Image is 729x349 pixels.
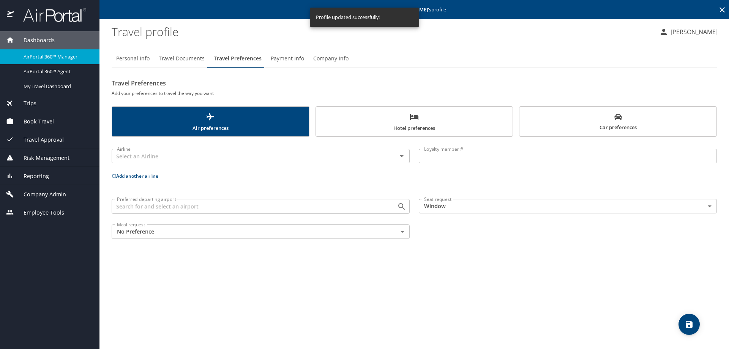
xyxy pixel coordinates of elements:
[24,68,90,75] span: AirPortal 360™ Agent
[14,117,54,126] span: Book Travel
[316,10,380,25] div: Profile updated successfully!
[214,54,262,63] span: Travel Preferences
[114,151,385,161] input: Select an Airline
[7,8,15,22] img: icon-airportal.png
[24,83,90,90] span: My Travel Dashboard
[24,53,90,60] span: AirPortal 360™ Manager
[14,36,55,44] span: Dashboards
[102,7,727,12] p: Editing profile
[112,106,717,137] div: scrollable force tabs example
[656,25,721,39] button: [PERSON_NAME]
[117,112,305,133] span: Air preferences
[112,89,717,97] h6: Add your preferences to travel the way you want
[668,27,718,36] p: [PERSON_NAME]
[419,199,717,213] div: Window
[396,151,407,161] button: Open
[14,208,64,217] span: Employee Tools
[112,49,717,68] div: Profile
[14,190,66,199] span: Company Admin
[112,224,410,239] div: No Preference
[313,54,349,63] span: Company Info
[15,8,86,22] img: airportal-logo.png
[396,201,407,212] button: Open
[112,173,158,179] button: Add another airline
[14,154,69,162] span: Risk Management
[14,172,49,180] span: Reporting
[114,201,385,211] input: Search for and select an airport
[14,136,64,144] span: Travel Approval
[112,77,717,89] h2: Travel Preferences
[14,99,36,107] span: Trips
[116,54,150,63] span: Personal Info
[320,112,508,133] span: Hotel preferences
[524,113,712,132] span: Car preferences
[159,54,205,63] span: Travel Documents
[679,314,700,335] button: save
[112,20,653,43] h1: Travel profile
[271,54,304,63] span: Payment Info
